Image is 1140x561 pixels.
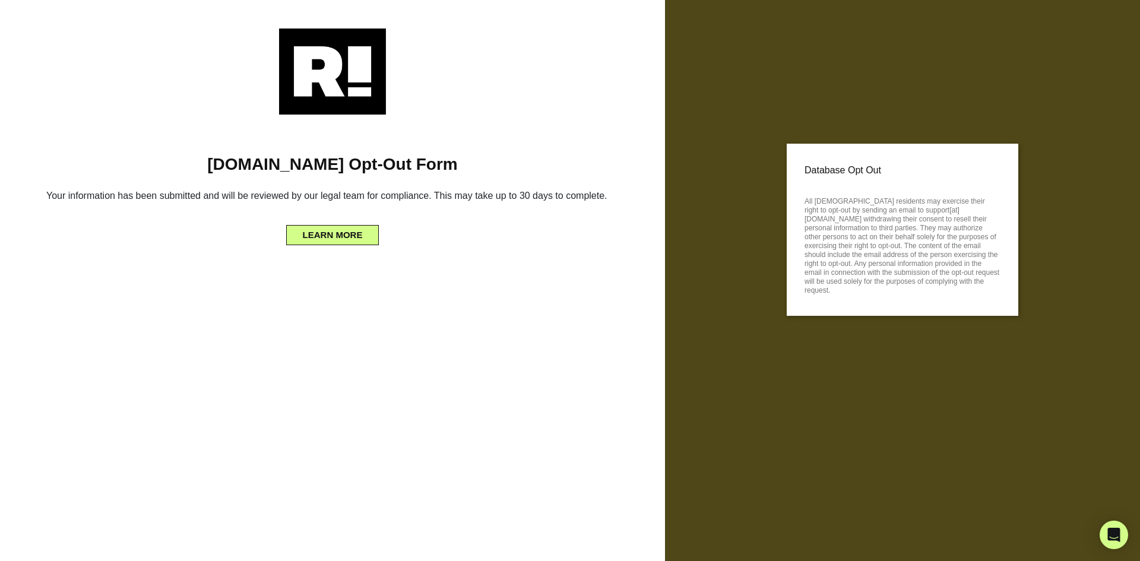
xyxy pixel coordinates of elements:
[279,28,386,115] img: Retention.com
[805,194,1000,295] p: All [DEMOGRAPHIC_DATA] residents may exercise their right to opt-out by sending an email to suppo...
[18,154,647,175] h1: [DOMAIN_NAME] Opt-Out Form
[805,161,1000,179] p: Database Opt Out
[286,227,379,237] a: LEARN MORE
[1100,521,1128,549] div: Open Intercom Messenger
[18,185,647,211] h6: Your information has been submitted and will be reviewed by our legal team for compliance. This m...
[286,225,379,245] button: LEARN MORE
